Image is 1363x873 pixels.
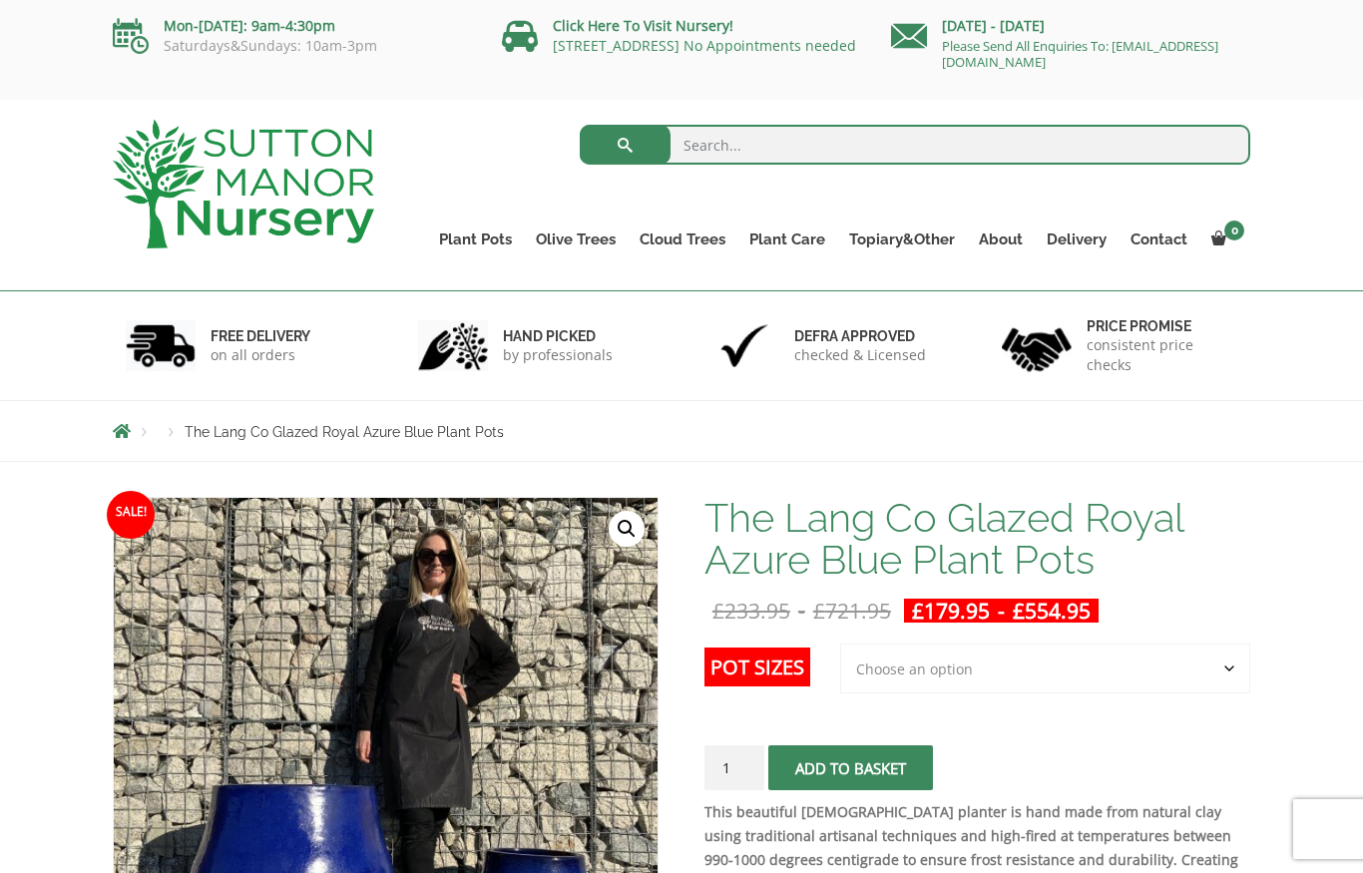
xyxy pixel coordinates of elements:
img: 1.jpg [126,320,196,371]
del: - [704,599,899,623]
img: 3.jpg [709,320,779,371]
h6: FREE DELIVERY [211,327,310,345]
p: [DATE] - [DATE] [891,14,1250,38]
p: Saturdays&Sundays: 10am-3pm [113,38,472,54]
a: 0 [1199,225,1250,253]
ins: - [904,599,1099,623]
span: £ [912,597,924,625]
span: 0 [1224,220,1244,240]
a: Plant Pots [427,225,524,253]
input: Search... [580,125,1251,165]
img: logo [113,120,374,248]
span: £ [712,597,724,625]
img: 4.jpg [1002,315,1072,376]
bdi: 233.95 [712,597,790,625]
a: View full-screen image gallery [609,511,645,547]
span: Sale! [107,491,155,539]
span: £ [813,597,825,625]
a: Please Send All Enquiries To: [EMAIL_ADDRESS][DOMAIN_NAME] [942,37,1218,71]
a: Olive Trees [524,225,628,253]
h1: The Lang Co Glazed Royal Azure Blue Plant Pots [704,497,1250,581]
a: Plant Care [737,225,837,253]
h6: Price promise [1087,317,1238,335]
img: 2.jpg [418,320,488,371]
input: Product quantity [704,745,764,790]
p: Mon-[DATE]: 9am-4:30pm [113,14,472,38]
a: Delivery [1035,225,1119,253]
p: checked & Licensed [794,345,926,365]
bdi: 554.95 [1013,597,1091,625]
p: by professionals [503,345,613,365]
p: consistent price checks [1087,335,1238,375]
a: Click Here To Visit Nursery! [553,16,733,35]
a: Topiary&Other [837,225,967,253]
a: Contact [1119,225,1199,253]
span: £ [1013,597,1025,625]
h6: hand picked [503,327,613,345]
bdi: 721.95 [813,597,891,625]
span: The Lang Co Glazed Royal Azure Blue Plant Pots [185,424,504,440]
bdi: 179.95 [912,597,990,625]
a: Cloud Trees [628,225,737,253]
p: on all orders [211,345,310,365]
a: [STREET_ADDRESS] No Appointments needed [553,36,856,55]
button: Add to basket [768,745,933,790]
h6: Defra approved [794,327,926,345]
a: About [967,225,1035,253]
label: Pot Sizes [704,648,810,686]
nav: Breadcrumbs [113,423,1250,439]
